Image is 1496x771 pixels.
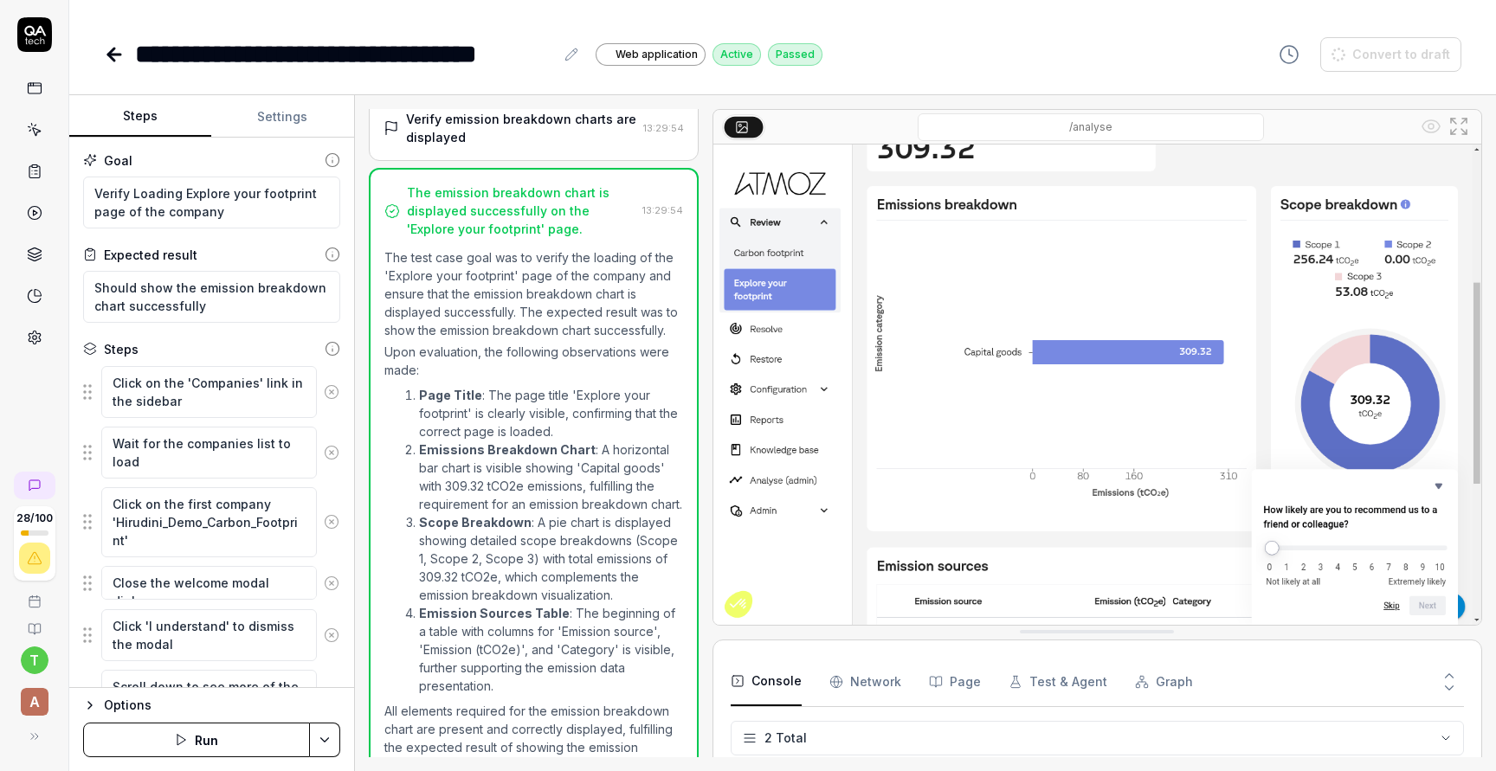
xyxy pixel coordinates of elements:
button: Convert to draft [1320,37,1461,72]
span: A [21,688,48,716]
strong: Scope Breakdown [419,515,532,530]
div: Active [713,43,761,66]
li: : A horizontal bar chart is visible showing 'Capital goods' with 309.32 tCO2e emissions, fulfilli... [419,440,683,513]
span: Web application [616,47,698,62]
button: Page [929,658,981,706]
div: Suggestions [83,565,340,601]
button: Console [731,658,802,706]
button: t [21,646,48,674]
button: Remove step [317,618,346,652]
button: Steps [69,96,211,138]
button: Settings [211,96,353,138]
a: New conversation [14,472,55,499]
li: : A pie chart is displayed showing detailed scope breakdowns (Scope 1, Scope 2, Scope 3) with tot... [419,513,683,604]
img: Screenshot [713,145,1481,625]
button: Run [83,723,310,757]
button: Show all interative elements [1417,112,1445,140]
button: Options [83,695,340,716]
button: Open in full screen [1445,112,1473,140]
time: 13:29:54 [642,204,683,216]
div: Suggestions [83,608,340,662]
button: Test & Agent [1009,658,1107,706]
strong: Emission Sources Table [419,606,570,620]
div: Steps [104,340,139,358]
div: Verify emission breakdown charts are displayed [406,110,636,146]
button: Remove step [317,678,346,713]
div: Suggestions [83,669,340,723]
button: View version history [1268,37,1310,72]
div: Suggestions [83,365,340,419]
button: Remove step [317,566,346,601]
li: : The beginning of a table with columns for 'Emission source', 'Emission (tCO2e)', and 'Category'... [419,604,683,695]
span: 28 / 100 [16,513,53,524]
strong: Emissions Breakdown Chart [419,442,596,457]
div: Passed [768,43,822,66]
a: Web application [596,42,706,66]
button: Network [829,658,901,706]
div: Suggestions [83,426,340,479]
p: Upon evaluation, the following observations were made: [384,343,683,379]
p: The test case goal was to verify the loading of the 'Explore your footprint' page of the company ... [384,248,683,339]
time: 13:29:54 [643,122,684,134]
button: A [7,674,61,719]
button: Remove step [317,504,346,539]
strong: Page Title [419,388,482,402]
a: Book a call with us [7,581,61,608]
div: Suggestions [83,486,340,558]
li: : The page title 'Explore your footprint' is clearly visible, confirming that the correct page is... [419,386,683,440]
div: Expected result [104,246,197,264]
div: Goal [104,151,132,170]
button: Remove step [317,375,346,409]
a: Documentation [7,608,61,636]
div: The emission breakdown chart is displayed successfully on the 'Explore your footprint' page. [407,183,635,238]
div: Options [104,695,340,716]
button: Graph [1135,658,1193,706]
button: Remove step [317,435,346,470]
